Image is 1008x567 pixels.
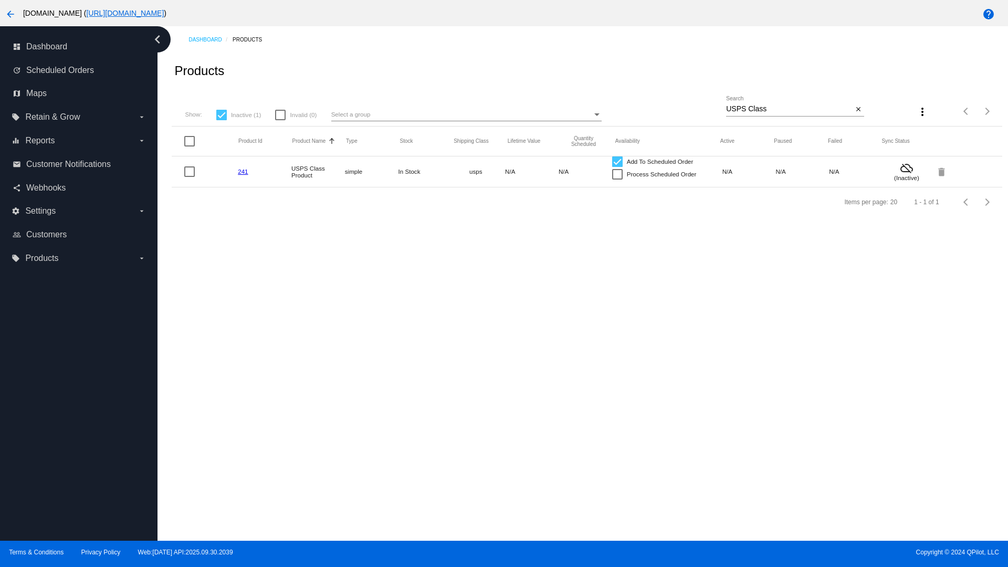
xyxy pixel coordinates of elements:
i: arrow_drop_down [138,113,146,121]
button: Change sorting for ExternalId [238,138,262,144]
mat-cell: usps [451,165,505,177]
i: local_offer [12,113,20,121]
button: Next page [977,101,998,122]
i: update [13,66,21,75]
a: dashboard Dashboard [13,38,146,55]
span: Process Scheduled Order [627,168,697,181]
button: Previous page [956,192,977,213]
h2: Products [174,64,224,78]
div: Items per page: [844,198,888,206]
a: map Maps [13,85,146,102]
button: Change sorting for ShippingClass [454,138,489,144]
i: local_offer [12,254,20,262]
button: Change sorting for StockLevel [400,138,413,144]
mat-icon: more_vert [916,106,929,118]
a: Dashboard [188,31,233,48]
i: settings [12,207,20,215]
span: Customer Notifications [26,160,111,169]
span: [DOMAIN_NAME] ( ) [23,9,166,17]
mat-cell: N/A [559,165,612,177]
a: Products [233,31,271,48]
mat-cell: N/A [775,165,829,177]
a: share Webhooks [13,180,146,196]
span: Maps [26,89,47,98]
span: Settings [25,206,56,216]
button: Change sorting for TotalQuantityScheduledPaused [774,138,792,144]
mat-icon: close [855,106,862,114]
a: 241 [238,168,248,175]
a: update Scheduled Orders [13,62,146,79]
i: map [13,89,21,98]
mat-cell: simple [345,165,398,177]
i: people_outline [13,230,21,239]
div: 20 [890,198,897,206]
a: people_outline Customers [13,226,146,243]
mat-select: Select a group [331,108,602,121]
mat-cell: N/A [829,165,883,177]
button: Change sorting for ProductName [292,138,326,144]
i: dashboard [13,43,21,51]
span: (Inactive) [883,174,931,181]
a: Web:[DATE] API:2025.09.30.2039 [138,549,233,556]
i: equalizer [12,136,20,145]
div: 1 - 1 of 1 [914,198,939,206]
span: Invalid (0) [290,109,317,121]
span: Products [25,254,58,263]
input: Search [726,105,853,113]
mat-icon: delete [936,163,949,180]
span: Dashboard [26,42,67,51]
span: Webhooks [26,183,66,193]
mat-icon: cloud_off [883,162,931,174]
span: Show: [185,111,202,118]
i: share [13,184,21,192]
mat-header-cell: Availability [615,138,720,144]
span: Customers [26,230,67,239]
button: Change sorting for TotalQuantityScheduledActive [720,138,734,144]
i: arrow_drop_down [138,254,146,262]
i: email [13,160,21,169]
button: Change sorting for QuantityScheduled [561,135,606,147]
mat-cell: N/A [722,165,776,177]
button: Change sorting for ProductType [346,138,358,144]
a: Privacy Policy [81,549,121,556]
span: Scheduled Orders [26,66,94,75]
span: Retain & Grow [25,112,80,122]
i: arrow_drop_down [138,207,146,215]
span: Select a group [331,111,371,118]
mat-cell: N/A [505,165,559,177]
button: Change sorting for TotalQuantityFailed [828,138,842,144]
mat-icon: help [982,8,995,20]
button: Change sorting for ValidationErrorCode [881,138,909,144]
i: arrow_drop_down [138,136,146,145]
button: Change sorting for LifetimeValue [508,138,541,144]
mat-cell: In Stock [398,165,452,177]
button: Next page [977,192,998,213]
span: Inactive (1) [231,109,261,121]
a: Terms & Conditions [9,549,64,556]
span: Add To Scheduled Order [627,155,694,168]
mat-cell: USPS Class Product [291,162,345,181]
a: [URL][DOMAIN_NAME] [86,9,164,17]
button: Clear [853,104,864,115]
mat-icon: arrow_back [4,8,17,20]
button: Previous page [956,101,977,122]
i: chevron_left [149,31,166,48]
span: Copyright © 2024 QPilot, LLC [513,549,999,556]
a: email Customer Notifications [13,156,146,173]
span: Reports [25,136,55,145]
